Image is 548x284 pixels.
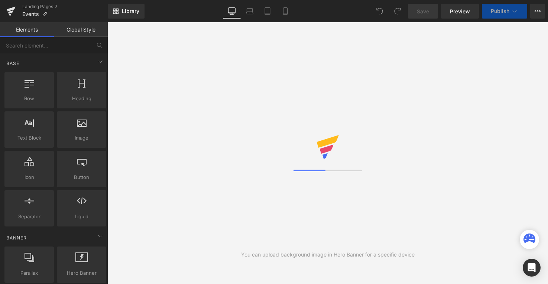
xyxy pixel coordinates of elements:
span: Hero Banner [59,269,104,277]
button: Publish [482,4,527,19]
button: More [530,4,545,19]
span: Parallax [7,269,52,277]
a: Laptop [241,4,259,19]
a: New Library [108,4,145,19]
a: Tablet [259,4,276,19]
span: Text Block [7,134,52,142]
span: Library [122,8,139,14]
a: Landing Pages [22,4,108,10]
button: Redo [390,4,405,19]
span: Button [59,173,104,181]
span: Row [7,95,52,102]
span: Separator [7,213,52,221]
span: Banner [6,234,27,241]
a: Global Style [54,22,108,37]
a: Preview [441,4,479,19]
span: Publish [491,8,509,14]
a: Desktop [223,4,241,19]
a: Mobile [276,4,294,19]
span: Events [22,11,39,17]
button: Undo [372,4,387,19]
span: Save [417,7,429,15]
span: Base [6,60,20,67]
span: Liquid [59,213,104,221]
span: Icon [7,173,52,181]
span: Preview [450,7,470,15]
span: Image [59,134,104,142]
div: Open Intercom Messenger [523,259,541,277]
div: You can upload background image in Hero Banner for a specific device [241,251,415,259]
span: Heading [59,95,104,102]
